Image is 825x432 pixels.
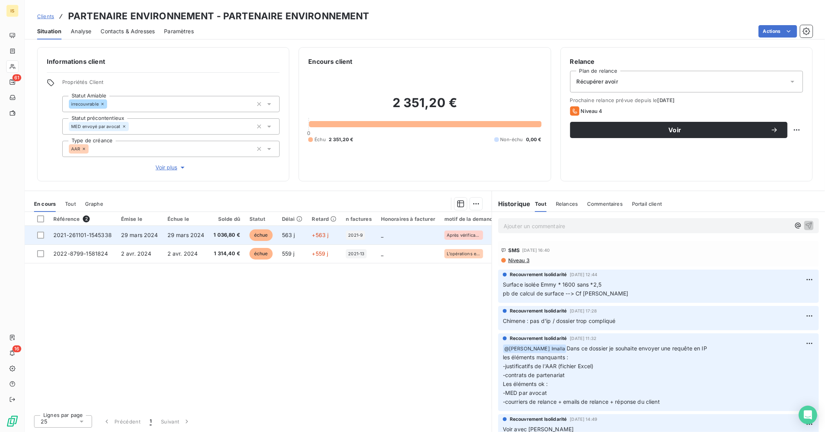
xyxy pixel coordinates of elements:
[167,250,198,257] span: 2 avr. 2024
[500,136,523,143] span: Non-échu
[570,272,598,277] span: [DATE] 12:44
[510,335,567,342] span: Recouvrement Isolidarité
[37,13,54,19] span: Clients
[37,27,61,35] span: Situation
[155,164,186,171] span: Voir plus
[503,345,566,353] span: @ [PERSON_NAME] Imalla
[37,12,54,20] a: Clients
[447,233,481,237] span: Après vérification de synthèse d’audit informé par le bureau de contrôle l’opération est vendu av...
[503,318,615,324] span: Chimene : pas d'ip / dossier trop compliqué
[447,251,481,256] span: L’opérations es V5 (date de facture après [DATE]) il n’y a pas la double valorisation
[121,216,158,222] div: Émise le
[312,232,328,238] span: +563 j
[65,201,76,207] span: Tout
[492,199,531,208] h6: Historique
[348,251,364,256] span: 2021-13
[503,372,565,378] span: -contrats de partenariat
[503,290,629,297] span: pb de calcul de surface --> Cf [PERSON_NAME]
[510,271,567,278] span: Recouvrement Isolidarité
[535,201,547,207] span: Tout
[164,27,194,35] span: Paramètres
[444,216,496,222] div: motif de la demande
[381,232,383,238] span: _
[167,216,205,222] div: Échue le
[150,418,152,425] span: 1
[570,122,787,138] button: Voir
[503,398,660,405] span: -courriers de relance + emails de relance + réponse du client
[381,216,435,222] div: Honoraires à facturer
[83,215,90,222] span: 2
[98,413,145,430] button: Précédent
[282,250,295,257] span: 559 j
[47,57,280,66] h6: Informations client
[71,147,80,151] span: AAR
[346,216,372,222] div: n factures
[249,216,273,222] div: Statut
[587,201,623,207] span: Commentaires
[129,123,135,130] input: Ajouter une valeur
[510,307,567,314] span: Recouvrement Isolidarité
[579,127,770,133] span: Voir
[526,136,541,143] span: 0,00 €
[41,418,47,425] span: 25
[570,417,598,422] span: [DATE] 14:49
[85,201,103,207] span: Graphe
[507,257,530,263] span: Niveau 3
[214,250,240,258] span: 1 314,40 €
[6,5,19,17] div: IS
[658,97,675,103] span: [DATE]
[503,281,601,288] span: Surface isolée Emmy * 1600 sans *2,5
[348,233,363,237] span: 2021-9
[145,413,156,430] button: 1
[12,345,21,352] span: 16
[53,215,112,222] div: Référence
[556,201,578,207] span: Relances
[53,232,112,238] span: 2021-261101-1545338
[570,97,803,103] span: Prochaine relance prévue depuis le
[799,406,817,424] div: Open Intercom Messenger
[570,309,597,313] span: [DATE] 17:28
[503,354,569,360] span: les éléments manquants :
[312,216,336,222] div: Retard
[632,201,662,207] span: Portail client
[522,248,550,253] span: [DATE] 16:40
[282,216,303,222] div: Délai
[121,232,158,238] span: 29 mars 2024
[508,247,520,253] span: SMS
[577,78,618,85] span: Récupérer avoir
[249,248,273,260] span: échue
[308,57,352,66] h6: Encours client
[570,336,597,341] span: [DATE] 11:32
[68,9,369,23] h3: PARTENAIRE ENVIRONNEMENT - PARTENAIRE ENVIRONNEMENT
[121,250,152,257] span: 2 avr. 2024
[510,416,567,423] span: Recouvrement Isolidarité
[12,74,21,81] span: 61
[214,216,240,222] div: Solde dû
[503,381,548,387] span: Les éléments ok :
[329,136,354,143] span: 2 351,20 €
[758,25,797,38] button: Actions
[381,250,383,257] span: _
[307,130,310,136] span: 0
[570,57,803,66] h6: Relance
[503,389,547,396] span: -MED par avocat
[71,124,120,129] span: MED envoyé par avocat
[6,415,19,427] img: Logo LeanPay
[567,345,707,352] span: Dans ce dossier je souhaite envoyer une requête en IP
[71,27,91,35] span: Analyse
[312,250,328,257] span: +559 j
[107,101,113,108] input: Ajouter une valeur
[581,108,603,114] span: Niveau 4
[156,413,195,430] button: Suivant
[62,163,280,172] button: Voir plus
[249,229,273,241] span: échue
[214,231,240,239] span: 1 036,80 €
[71,102,99,106] span: irrecouvrable
[503,363,594,369] span: -justificatifs de l'AAR (fichier Excel)
[314,136,326,143] span: Échu
[89,145,95,152] input: Ajouter une valeur
[53,250,108,257] span: 2022-8799-1581824
[62,79,280,90] span: Propriétés Client
[282,232,295,238] span: 563 j
[308,95,541,118] h2: 2 351,20 €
